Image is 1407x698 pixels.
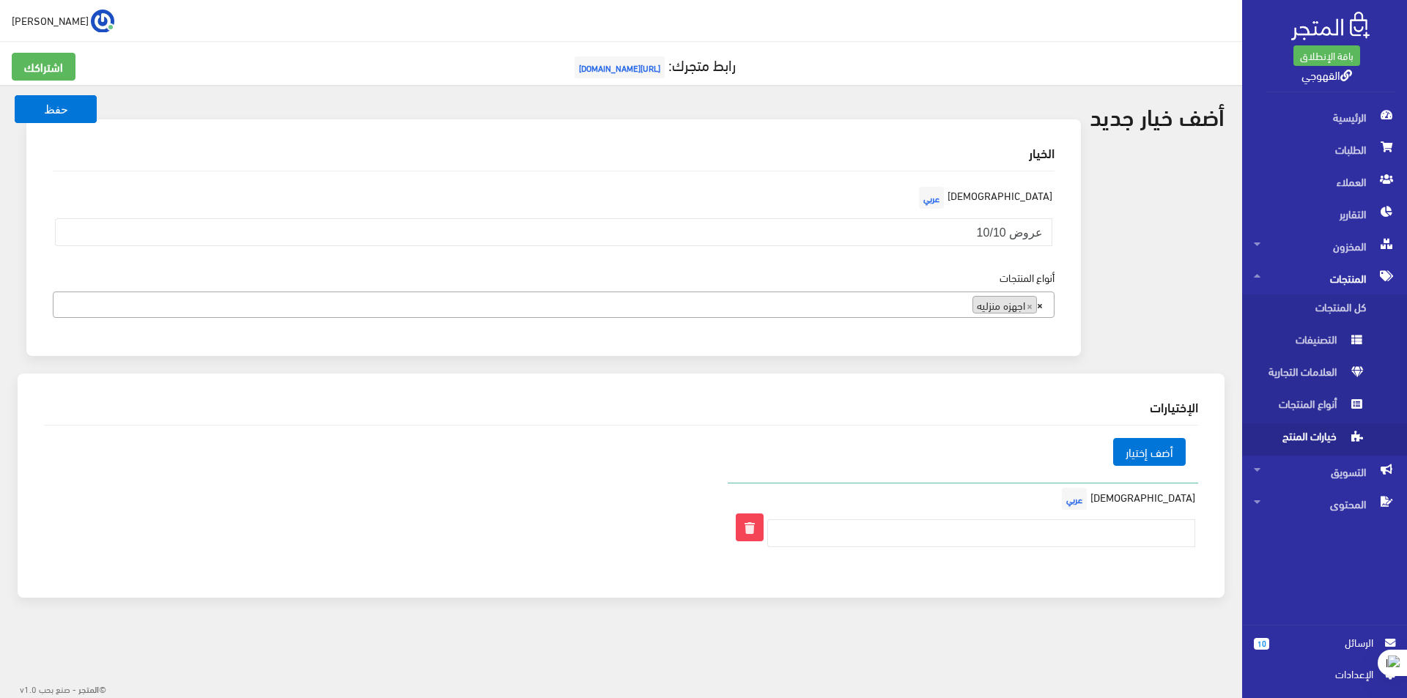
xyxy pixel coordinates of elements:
span: × [1037,296,1043,312]
span: 10 [1254,638,1269,650]
a: المحتوى [1242,488,1407,520]
a: المنتجات [1242,262,1407,294]
a: خيارات المنتج [1242,423,1407,456]
a: المخزون [1242,230,1407,262]
span: - صنع بحب v1.0 [20,680,76,697]
span: العلامات التجارية [1254,359,1365,391]
label: [DEMOGRAPHIC_DATA] [915,183,1052,212]
span: التقارير [1254,198,1395,230]
span: × [1027,297,1033,313]
a: اشتراكك [12,53,75,81]
h2: أضف خيار جديد [1090,103,1225,128]
a: كل المنتجات [1242,294,1407,327]
iframe: Drift Widget Chat Controller [18,598,73,653]
span: العملاء [1254,166,1395,198]
a: التقارير [1242,198,1407,230]
li: اجهزه منزليه [972,296,1037,313]
span: اﻹعدادات [1266,666,1373,682]
span: التسويق [1254,456,1395,488]
h2: الإختيارات [44,400,1198,413]
span: الرئيسية [1254,101,1395,133]
label: [DEMOGRAPHIC_DATA] [1058,484,1195,513]
a: رابط متجرك:[URL][DOMAIN_NAME] [571,51,736,78]
img: . [1291,12,1370,40]
strong: المتجر [78,682,99,695]
a: 10 الرسائل [1254,634,1395,666]
span: عربي [919,187,944,209]
a: ... [PERSON_NAME] [12,9,114,32]
span: المحتوى [1254,488,1395,520]
span: أضف إختيار [1113,438,1186,466]
span: المنتجات [1254,262,1395,294]
span: [PERSON_NAME] [12,11,89,29]
label: أنواع المنتجات [1000,270,1055,286]
span: عربي [1062,488,1087,510]
span: التصنيفات [1254,327,1365,359]
span: الطلبات [1254,133,1395,166]
h2: الخيار [53,146,1055,159]
span: أنواع المنتجات [1254,391,1365,423]
a: العملاء [1242,166,1407,198]
span: كل المنتجات [1254,294,1365,327]
span: خيارات المنتج [1254,423,1365,456]
button: حفظ [15,95,97,123]
span: [URL][DOMAIN_NAME] [575,56,665,78]
a: اﻹعدادات [1254,666,1395,689]
span: الرسائل [1281,634,1373,650]
a: الطلبات [1242,133,1407,166]
a: التصنيفات [1242,327,1407,359]
a: أنواع المنتجات [1242,391,1407,423]
a: باقة الإنطلاق [1293,45,1360,66]
img: ... [91,10,114,33]
div: © [6,679,106,698]
a: الرئيسية [1242,101,1407,133]
a: القهوجي [1301,64,1352,85]
a: العلامات التجارية [1242,359,1407,391]
span: المخزون [1254,230,1395,262]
